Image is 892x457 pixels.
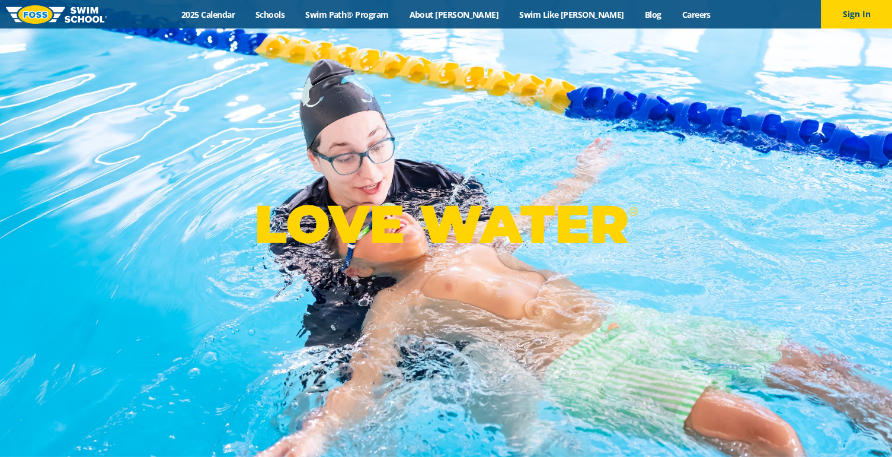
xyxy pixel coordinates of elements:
p: LOVE WATER [254,192,638,256]
a: Careers [672,9,721,20]
a: Swim Path® Program [295,9,399,20]
a: Blog [634,9,672,20]
img: FOSS Swim School Logo [6,5,107,24]
a: Schools [245,9,295,20]
a: Swim Like [PERSON_NAME] [509,9,635,20]
sup: ® [628,204,638,219]
a: 2025 Calendar [171,9,245,20]
a: About [PERSON_NAME] [399,9,509,20]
